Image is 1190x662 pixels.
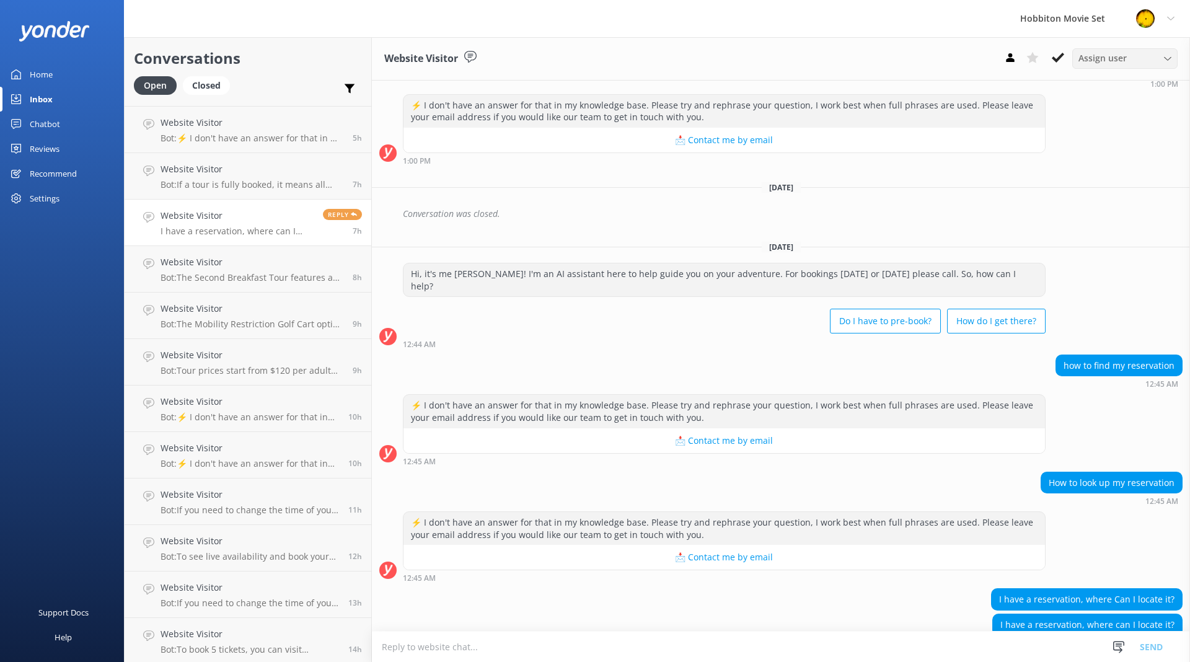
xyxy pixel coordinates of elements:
h4: Website Visitor [161,116,343,130]
a: Website VisitorBot:The Mobility Restriction Golf Cart option is available for visitors unable to ... [125,293,371,339]
strong: 12:45 AM [403,458,436,466]
p: Bot: ⚡ I don't have an answer for that in my knowledge base. Please try and rephrase your questio... [161,133,343,144]
p: Bot: If you need to change the time of your booking, please contact our team at [EMAIL_ADDRESS][D... [161,505,339,516]
button: How do I get there? [947,309,1046,333]
div: ⚡ I don't have an answer for that in my knowledge base. Please try and rephrase your question, I ... [403,512,1045,545]
span: Sep 11 2025 06:32pm (UTC +12:00) Pacific/Auckland [348,644,362,655]
span: [DATE] [762,242,801,252]
h4: Website Visitor [161,162,343,176]
a: Closed [183,78,236,92]
div: Reviews [30,136,59,161]
h4: Website Visitor [161,255,343,269]
button: 📩 Contact me by email [403,428,1045,453]
div: Recommend [30,161,77,186]
h4: Website Visitor [161,627,339,641]
div: Assign User [1072,48,1178,68]
div: I have a reservation, where can I locate it? [993,614,1182,635]
a: Website VisitorBot:⚡ I don't have an answer for that in my knowledge base. Please try and rephras... [125,107,371,153]
div: Chatbot [30,112,60,136]
strong: 1:00 PM [1150,81,1178,88]
div: ⚡ I don't have an answer for that in my knowledge base. Please try and rephrase your question, I ... [403,95,1045,128]
div: Inbox [30,87,53,112]
h4: Website Visitor [161,441,339,455]
div: Settings [30,186,59,211]
span: Sep 11 2025 11:10pm (UTC +12:00) Pacific/Auckland [353,319,362,329]
h3: Website Visitor [384,51,458,67]
p: Bot: If a tour is fully booked, it means all tickets for that tour experience on that date are so... [161,179,343,190]
img: 34-1718678798.png [1136,9,1155,28]
div: Sep 12 2025 12:45am (UTC +12:00) Pacific/Auckland [1056,379,1183,388]
span: Sep 12 2025 01:30am (UTC +12:00) Pacific/Auckland [353,179,362,190]
div: Sep 12 2025 12:45am (UTC +12:00) Pacific/Auckland [1041,496,1183,505]
span: Sep 11 2025 08:16pm (UTC +12:00) Pacific/Auckland [348,551,362,562]
div: Support Docs [38,600,89,625]
a: Website VisitorI have a reservation, where can I locate it?Reply7h [125,200,371,246]
span: Sep 11 2025 06:40pm (UTC +12:00) Pacific/Auckland [348,598,362,608]
button: 📩 Contact me by email [403,128,1045,152]
h4: Website Visitor [161,348,343,362]
span: Sep 11 2025 11:45pm (UTC +12:00) Pacific/Auckland [353,272,362,283]
h4: Website Visitor [161,209,314,223]
a: Website VisitorBot:To see live availability and book your Hobbiton tour, please visit [DOMAIN_NAM... [125,525,371,572]
p: Bot: To book 5 tickets, you can visit [DOMAIN_NAME][URL] to see live availability and make your b... [161,644,339,655]
p: Bot: Tour prices start from $120 per adult for the Hobbiton Movie Set guided tour. For more detai... [161,365,343,376]
div: Help [55,625,72,650]
div: Open [134,76,177,95]
div: I have a reservation, where Can I locate it? [992,589,1182,610]
div: Closed [183,76,230,95]
p: Bot: To see live availability and book your Hobbiton tour, please visit [DOMAIN_NAME][URL]. [161,551,339,562]
p: Bot: If you need to change the time of your booking, please contact our team at [EMAIL_ADDRESS][D... [161,598,339,609]
div: Jul 08 2025 01:00pm (UTC +12:00) Pacific/Auckland [1039,79,1183,88]
button: 📩 Contact me by email [403,545,1045,570]
p: I have a reservation, where can I locate it? [161,226,314,237]
p: Bot: The Mobility Restriction Golf Cart option is available for visitors unable to complete the w... [161,319,343,330]
h4: Website Visitor [161,581,339,594]
div: How to look up my reservation [1041,472,1182,493]
span: Assign user [1078,51,1127,65]
strong: 12:44 AM [403,341,436,348]
span: Reply [323,209,362,220]
button: Do I have to pre-book? [830,309,941,333]
span: Sep 11 2025 08:51pm (UTC +12:00) Pacific/Auckland [348,505,362,515]
span: Sep 12 2025 02:37am (UTC +12:00) Pacific/Auckland [353,133,362,143]
a: Website VisitorBot:⚡ I don't have an answer for that in my knowledge base. Please try and rephras... [125,432,371,479]
div: ⚡ I don't have an answer for that in my knowledge base. Please try and rephrase your question, I ... [403,395,1045,428]
strong: 1:00 PM [403,157,431,165]
p: Bot: ⚡ I don't have an answer for that in my knowledge base. Please try and rephrase your questio... [161,412,339,423]
p: Bot: The Second Breakfast Tour features a breakfast spread in The [PERSON_NAME] with both contine... [161,272,343,283]
div: Sep 12 2025 12:44am (UTC +12:00) Pacific/Auckland [403,340,1046,348]
a: Website VisitorBot:The Second Breakfast Tour features a breakfast spread in The [PERSON_NAME] wit... [125,246,371,293]
div: 2025-07-08T21:52:32.617 [379,203,1183,224]
div: how to find my reservation [1056,355,1182,376]
div: Sep 12 2025 12:45am (UTC +12:00) Pacific/Auckland [403,457,1046,466]
h4: Website Visitor [161,488,339,501]
div: Sep 12 2025 12:45am (UTC +12:00) Pacific/Auckland [403,573,1046,582]
div: Jul 08 2025 01:00pm (UTC +12:00) Pacific/Auckland [403,156,1046,165]
strong: 12:45 AM [403,575,436,582]
span: Sep 12 2025 12:46am (UTC +12:00) Pacific/Auckland [353,226,362,236]
a: Website VisitorBot:If you need to change the time of your booking, please contact our team at [EM... [125,572,371,618]
h4: Website Visitor [161,302,343,316]
span: [DATE] [762,182,801,193]
a: Website VisitorBot:⚡ I don't have an answer for that in my knowledge base. Please try and rephras... [125,386,371,432]
span: Sep 11 2025 09:36pm (UTC +12:00) Pacific/Auckland [348,458,362,469]
a: Website VisitorBot:If you need to change the time of your booking, please contact our team at [EM... [125,479,371,525]
a: Open [134,78,183,92]
strong: 12:45 AM [1145,381,1178,388]
span: Sep 11 2025 10:21pm (UTC +12:00) Pacific/Auckland [348,412,362,422]
h4: Website Visitor [161,534,339,548]
p: Bot: ⚡ I don't have an answer for that in my knowledge base. Please try and rephrase your questio... [161,458,339,469]
h2: Conversations [134,46,362,70]
img: yonder-white-logo.png [19,21,90,42]
div: Hi, it's me [PERSON_NAME]! I'm an AI assistant here to help guide you on your adventure. For book... [403,263,1045,296]
span: Sep 11 2025 10:36pm (UTC +12:00) Pacific/Auckland [353,365,362,376]
div: Conversation was closed. [403,203,1183,224]
a: Website VisitorBot:If a tour is fully booked, it means all tickets for that tour experience on th... [125,153,371,200]
h4: Website Visitor [161,395,339,408]
a: Website VisitorBot:Tour prices start from $120 per adult for the Hobbiton Movie Set guided tour. ... [125,339,371,386]
strong: 12:45 AM [1145,498,1178,505]
div: Home [30,62,53,87]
